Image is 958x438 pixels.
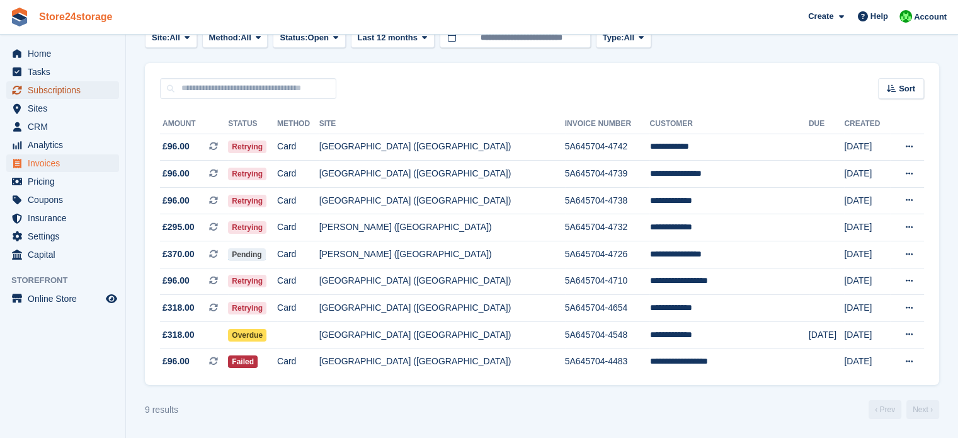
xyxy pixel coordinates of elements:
th: Created [844,114,890,134]
span: All [624,32,634,44]
a: menu [6,81,119,99]
a: menu [6,191,119,209]
th: Invoice Number [565,114,650,134]
td: 5A645704-4732 [565,214,650,241]
span: Site: [152,32,169,44]
td: [DATE] [844,268,890,295]
span: £96.00 [163,194,190,207]
span: Analytics [28,136,103,154]
td: [DATE] [844,321,890,349]
span: £318.00 [163,301,195,314]
span: Coupons [28,191,103,209]
a: Previous [869,400,901,419]
a: Preview store [104,291,119,306]
span: Last 12 months [358,32,418,44]
a: menu [6,100,119,117]
th: Site [319,114,565,134]
th: Status [228,114,277,134]
button: Method: All [202,28,268,49]
td: 5A645704-4739 [565,161,650,188]
span: £96.00 [163,167,190,180]
span: CRM [28,118,103,135]
td: [GEOGRAPHIC_DATA] ([GEOGRAPHIC_DATA]) [319,161,565,188]
td: Card [277,241,319,268]
td: [PERSON_NAME] ([GEOGRAPHIC_DATA]) [319,214,565,241]
button: Site: All [145,28,197,49]
td: [PERSON_NAME] ([GEOGRAPHIC_DATA]) [319,241,565,268]
button: Last 12 months [351,28,435,49]
td: 5A645704-4738 [565,187,650,214]
td: Card [277,134,319,161]
span: Overdue [228,329,266,342]
span: £96.00 [163,274,190,287]
td: Card [277,295,319,322]
a: menu [6,228,119,245]
span: Retrying [228,302,266,314]
td: Card [277,268,319,295]
td: Card [277,349,319,375]
td: Card [277,161,319,188]
span: Retrying [228,275,266,287]
td: 5A645704-4742 [565,134,650,161]
span: Create [808,10,833,23]
th: Amount [160,114,228,134]
th: Customer [649,114,808,134]
td: 5A645704-4710 [565,268,650,295]
td: [DATE] [844,187,890,214]
span: Sites [28,100,103,117]
span: All [241,32,251,44]
td: [DATE] [809,321,844,349]
span: All [169,32,180,44]
span: Pending [228,248,265,261]
td: [GEOGRAPHIC_DATA] ([GEOGRAPHIC_DATA]) [319,187,565,214]
span: Retrying [228,168,266,180]
a: menu [6,209,119,227]
td: 5A645704-4548 [565,321,650,349]
td: [DATE] [844,134,890,161]
a: menu [6,136,119,154]
td: [GEOGRAPHIC_DATA] ([GEOGRAPHIC_DATA]) [319,134,565,161]
span: £318.00 [163,328,195,342]
td: [GEOGRAPHIC_DATA] ([GEOGRAPHIC_DATA]) [319,349,565,375]
span: Failed [228,355,258,368]
a: menu [6,173,119,190]
span: Help [870,10,888,23]
span: Status: [280,32,307,44]
td: [DATE] [844,161,890,188]
th: Method [277,114,319,134]
img: Tracy Harper [899,10,912,23]
span: £295.00 [163,221,195,234]
div: 9 results [145,403,178,417]
span: Open [308,32,329,44]
span: £96.00 [163,355,190,368]
a: Next [906,400,939,419]
img: stora-icon-8386f47178a22dfd0bd8f6a31ec36ba5ce8667c1dd55bd0f319d3a0aa187defe.svg [10,8,29,26]
span: Tasks [28,63,103,81]
span: Storefront [11,274,125,287]
span: Online Store [28,290,103,308]
span: Settings [28,228,103,245]
span: Retrying [228,195,266,207]
td: 5A645704-4654 [565,295,650,322]
span: £96.00 [163,140,190,153]
button: Status: Open [273,28,345,49]
td: [GEOGRAPHIC_DATA] ([GEOGRAPHIC_DATA]) [319,268,565,295]
th: Due [809,114,844,134]
a: menu [6,246,119,263]
span: Insurance [28,209,103,227]
span: Pricing [28,173,103,190]
td: [DATE] [844,241,890,268]
span: Home [28,45,103,62]
button: Type: All [596,28,651,49]
td: 5A645704-4726 [565,241,650,268]
td: [DATE] [844,349,890,375]
span: Retrying [228,221,266,234]
span: Sort [899,83,915,95]
td: [DATE] [844,295,890,322]
span: £370.00 [163,248,195,261]
span: Capital [28,246,103,263]
td: [GEOGRAPHIC_DATA] ([GEOGRAPHIC_DATA]) [319,295,565,322]
span: Type: [603,32,624,44]
td: Card [277,187,319,214]
span: Invoices [28,154,103,172]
